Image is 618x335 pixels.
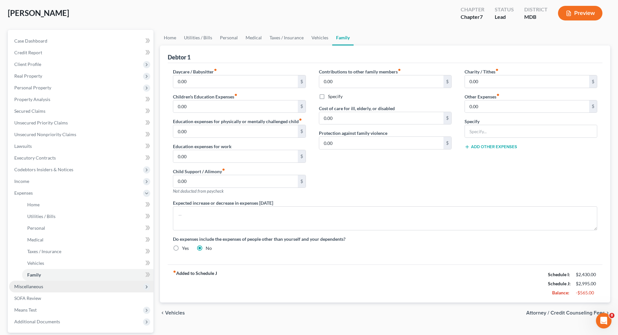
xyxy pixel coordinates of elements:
div: $ [298,175,306,187]
div: Chapter [461,6,484,13]
label: No [206,245,212,251]
a: Unsecured Nonpriority Claims [9,129,153,140]
span: Income [14,178,29,184]
div: $2,430.00 [576,271,597,278]
span: Case Dashboard [14,38,47,44]
input: -- [173,175,297,187]
label: Yes [182,245,189,251]
a: Executory Contracts [9,152,153,164]
div: $ [443,75,451,88]
a: SOFA Review [9,292,153,304]
strong: Schedule I: [548,272,570,277]
button: Add Other Expenses [465,144,517,149]
a: Family [332,30,354,45]
label: Specify [328,93,343,100]
a: Lawsuits [9,140,153,152]
span: Not deducted from paycheck [173,188,224,194]
div: $ [443,137,451,149]
button: Attorney / Credit Counseling Fees chevron_right [526,310,610,316]
span: 7 [480,14,483,20]
input: -- [319,112,443,124]
span: Home [27,202,40,207]
div: Debtor 1 [168,53,190,61]
label: Education expenses for physically or mentally challenged child [173,118,302,125]
a: Family [22,269,153,281]
a: Secured Claims [9,105,153,117]
div: Status [495,6,514,13]
span: Unsecured Priority Claims [14,120,68,125]
i: fiber_manual_record [222,168,225,171]
span: Personal [27,225,45,231]
input: -- [319,75,443,88]
span: Secured Claims [14,108,45,114]
span: Utilities / Bills [27,213,55,219]
span: Medical [27,237,43,242]
a: Credit Report [9,47,153,58]
a: Taxes / Insurance [22,246,153,257]
label: Other Expenses [465,93,500,100]
span: Lawsuits [14,143,32,149]
a: Utilities / Bills [22,211,153,222]
span: Family [27,272,41,277]
label: Charity / Tithes [465,68,499,75]
a: Medical [242,30,266,45]
label: Expected increase or decrease in expenses [DATE] [173,200,273,206]
div: $ [298,75,306,88]
input: -- [173,75,297,88]
a: Taxes / Insurance [266,30,308,45]
a: Case Dashboard [9,35,153,47]
div: $ [443,112,451,124]
div: District [524,6,548,13]
span: Unsecured Nonpriority Claims [14,132,76,137]
label: Daycare / Babysitter [173,68,217,75]
label: Children's Education Expenses [173,93,237,100]
i: fiber_manual_record [234,93,237,97]
span: Credit Report [14,50,42,55]
a: Home [160,30,180,45]
label: Specify [465,118,479,125]
span: Vehicles [27,260,44,266]
i: fiber_manual_record [214,68,217,71]
input: -- [465,75,589,88]
input: -- [173,125,297,137]
a: Home [22,199,153,211]
span: Miscellaneous [14,284,43,289]
input: -- [465,100,589,113]
label: Contributions to other family members [319,68,401,75]
strong: Schedule J: [548,281,571,286]
div: -$565.00 [576,290,597,296]
span: Attorney / Credit Counseling Fees [526,310,605,316]
input: Specify... [465,125,597,137]
span: Taxes / Insurance [27,249,61,254]
span: 8 [609,313,614,318]
div: $ [298,125,306,137]
i: fiber_manual_record [173,270,176,273]
span: Codebtors Insiders & Notices [14,167,73,172]
iframe: Intercom live chat [596,313,612,329]
label: Cost of care for ill, elderly, or disabled [319,105,395,112]
div: $ [298,150,306,162]
i: fiber_manual_record [496,93,500,97]
span: Additional Documents [14,319,60,324]
i: fiber_manual_record [299,118,302,121]
button: chevron_left Vehicles [160,310,185,316]
a: Personal [22,222,153,234]
div: Chapter [461,13,484,21]
i: chevron_left [160,310,165,316]
span: Vehicles [165,310,185,316]
label: Child Support / Alimony [173,168,225,175]
span: Real Property [14,73,42,79]
a: Personal [216,30,242,45]
a: Vehicles [22,257,153,269]
a: Medical [22,234,153,246]
a: Vehicles [308,30,332,45]
button: Preview [558,6,602,20]
div: $ [589,100,597,113]
label: Education expenses for work [173,143,232,150]
span: Executory Contracts [14,155,56,161]
i: chevron_right [605,310,610,316]
a: Property Analysis [9,94,153,105]
span: SOFA Review [14,295,41,301]
div: $ [589,75,597,88]
span: Means Test [14,307,37,313]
